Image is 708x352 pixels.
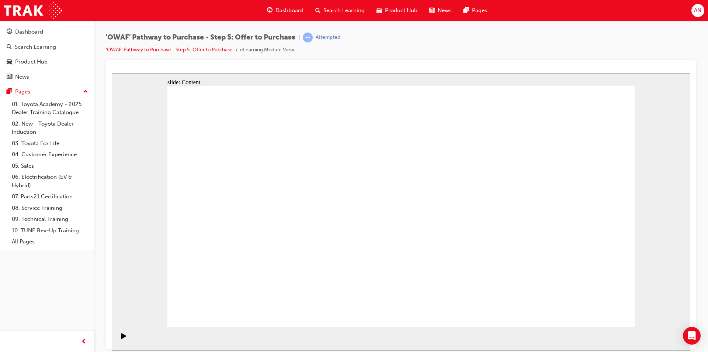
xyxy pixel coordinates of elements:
[694,6,701,15] span: AN
[303,33,313,42] span: learningRecordVerb_ATTEMPT-icon
[371,3,423,18] a: car-iconProduct Hub
[438,6,452,15] span: News
[83,87,88,97] span: up-icon
[385,6,417,15] span: Product Hub
[376,6,382,15] span: car-icon
[15,88,30,96] div: Pages
[261,3,309,18] a: guage-iconDashboard
[267,6,273,15] span: guage-icon
[106,33,295,42] span: 'OWAF' Pathway to Purchase - Step 5: Offer to Purchase
[9,99,91,118] a: 01. Toyota Academy - 2025 Dealer Training Catalogue
[3,70,91,84] a: News
[9,225,91,236] a: 10. TUNE Rev-Up Training
[458,3,493,18] a: pages-iconPages
[683,327,701,345] div: Open Intercom Messenger
[9,118,91,138] a: 02. New - Toyota Dealer Induction
[3,85,91,99] button: Pages
[4,259,16,272] button: Play (Ctrl+Alt+P)
[9,236,91,247] a: All Pages
[106,47,233,53] a: 'OWAF' Pathway to Purchase - Step 5: Offer to Purchase
[275,6,303,15] span: Dashboard
[7,89,12,95] span: pages-icon
[429,6,435,15] span: news-icon
[9,138,91,149] a: 03. Toyota For Life
[691,4,704,17] button: AN
[15,28,43,36] div: Dashboard
[309,3,371,18] a: search-iconSearch Learning
[7,29,12,35] span: guage-icon
[3,25,91,39] a: Dashboard
[9,191,91,202] a: 07. Parts21 Certification
[9,202,91,214] a: 08. Service Training
[7,74,12,81] span: news-icon
[3,55,91,69] a: Product Hub
[3,40,91,54] a: Search Learning
[15,58,48,66] div: Product Hub
[4,2,62,19] img: Trak
[9,171,91,191] a: 06. Electrification (EV & Hybrid)
[423,3,458,18] a: news-iconNews
[7,44,12,51] span: search-icon
[3,24,91,85] button: DashboardSearch LearningProduct HubNews
[9,213,91,225] a: 09. Technical Training
[240,46,294,54] li: eLearning Module View
[316,34,340,41] div: Attempted
[15,73,29,81] div: News
[15,43,56,51] div: Search Learning
[7,59,12,65] span: car-icon
[464,6,469,15] span: pages-icon
[9,149,91,160] a: 04. Customer Experience
[9,160,91,172] a: 05. Sales
[472,6,487,15] span: Pages
[323,6,365,15] span: Search Learning
[81,337,87,346] span: prev-icon
[298,33,300,42] span: |
[4,253,16,277] div: playback controls
[315,6,320,15] span: search-icon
